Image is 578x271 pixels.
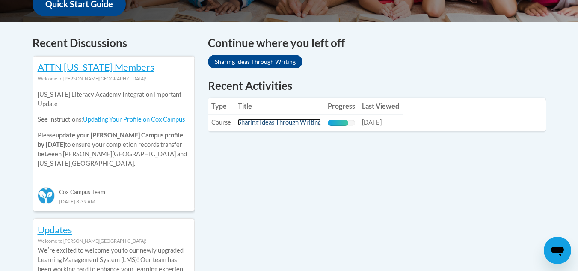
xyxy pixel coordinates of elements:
[359,98,403,115] th: Last Viewed
[38,61,154,73] a: ATTN [US_STATE] Members
[234,98,324,115] th: Title
[38,236,190,246] div: Welcome to [PERSON_NAME][GEOGRAPHIC_DATA]!
[208,78,546,93] h1: Recent Activities
[38,90,190,109] p: [US_STATE] Literacy Academy Integration Important Update
[38,131,183,148] b: update your [PERSON_NAME] Campus profile by [DATE]
[38,197,190,206] div: [DATE] 3:39 AM
[83,116,185,123] a: Updating Your Profile on Cox Campus
[208,35,546,51] h4: Continue where you left off
[238,119,321,126] a: Sharing Ideas Through Writing
[38,181,190,196] div: Cox Campus Team
[38,224,72,235] a: Updates
[544,237,571,264] iframe: Button to launch messaging window
[38,115,190,124] p: See instructions:
[324,98,359,115] th: Progress
[208,98,234,115] th: Type
[38,187,55,204] img: Cox Campus Team
[38,74,190,83] div: Welcome to [PERSON_NAME][GEOGRAPHIC_DATA]!
[211,119,231,126] span: Course
[362,119,382,126] span: [DATE]
[328,120,348,126] div: Progress, %
[38,83,190,175] div: Please to ensure your completion records transfer between [PERSON_NAME][GEOGRAPHIC_DATA] and [US_...
[33,35,195,51] h4: Recent Discussions
[208,55,302,68] a: Sharing Ideas Through Writing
